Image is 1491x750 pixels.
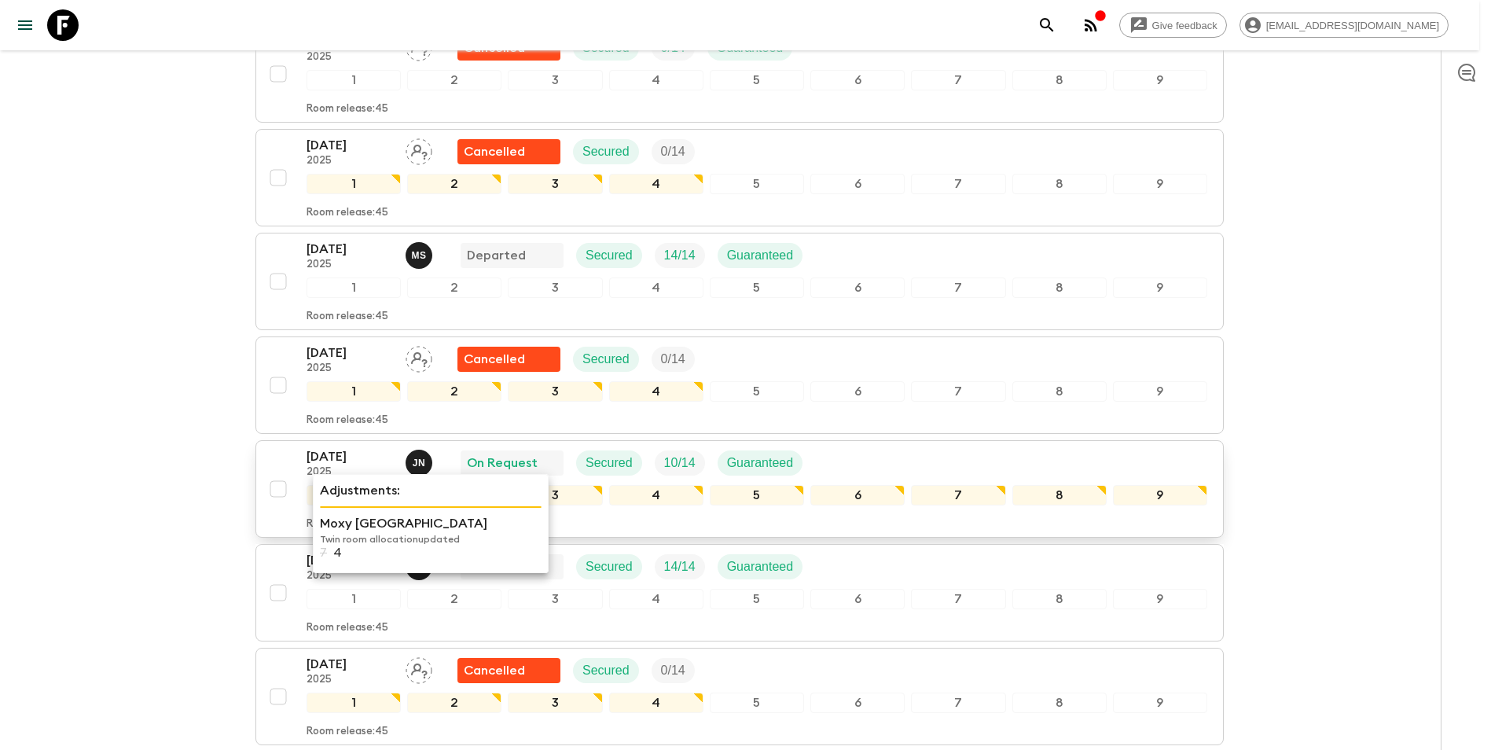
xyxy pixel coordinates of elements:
div: 8 [1012,381,1107,402]
div: 5 [710,485,804,506]
div: 1 [307,381,401,402]
div: 3 [508,381,602,402]
p: Secured [586,454,633,472]
p: Secured [586,557,633,576]
div: 9 [1113,278,1207,298]
div: 8 [1012,70,1107,90]
div: 4 [609,485,703,506]
p: 2025 [307,674,393,686]
div: 6 [810,693,905,713]
p: 2025 [307,259,393,271]
div: 5 [710,70,804,90]
p: Twin room allocation updated [320,533,542,546]
div: 4 [609,70,703,90]
div: 9 [1113,589,1207,609]
div: 9 [1113,693,1207,713]
p: Cancelled [464,350,525,369]
div: 2 [407,278,501,298]
p: Guaranteed [727,246,794,265]
p: 2025 [307,51,393,64]
div: 3 [508,589,602,609]
p: Guaranteed [727,557,794,576]
div: 3 [508,485,602,506]
div: Flash Pack cancellation [457,658,560,683]
div: 4 [609,278,703,298]
div: 3 [508,70,602,90]
p: 7 [320,546,327,560]
div: 6 [810,485,905,506]
p: Secured [582,350,630,369]
p: [DATE] [307,447,393,466]
div: Flash Pack cancellation [457,139,560,164]
div: 7 [911,589,1005,609]
div: 4 [609,174,703,194]
div: 2 [407,381,501,402]
p: Room release: 45 [307,207,388,219]
div: 4 [609,693,703,713]
p: [DATE] [307,240,393,259]
p: Adjustments: [320,481,542,500]
span: Magda Sotiriadis [406,247,435,259]
p: 0 / 14 [661,661,685,680]
div: 5 [710,381,804,402]
div: 6 [810,174,905,194]
p: Room release: 45 [307,414,388,427]
p: Secured [582,661,630,680]
div: 6 [810,381,905,402]
div: Trip Fill [652,658,695,683]
p: On Request [467,454,538,472]
div: 6 [810,278,905,298]
div: 2 [407,70,501,90]
button: menu [9,9,41,41]
div: 1 [307,174,401,194]
p: 14 / 14 [664,557,696,576]
div: 1 [307,589,401,609]
p: 0 / 14 [661,142,685,161]
div: 8 [1012,693,1107,713]
div: 9 [1113,70,1207,90]
p: Cancelled [464,142,525,161]
span: Assign pack leader [406,39,432,52]
span: Janita Nurmi [406,454,435,467]
p: [DATE] [307,551,393,570]
div: Trip Fill [652,139,695,164]
div: 7 [911,485,1005,506]
div: 5 [710,174,804,194]
span: Assign pack leader [406,351,432,363]
span: Assign pack leader [406,143,432,156]
p: [DATE] [307,655,393,674]
div: 7 [911,278,1005,298]
p: 0 / 14 [661,350,685,369]
div: 8 [1012,485,1107,506]
p: Room release: 45 [307,103,388,116]
div: 2 [407,589,501,609]
div: 8 [1012,589,1107,609]
div: 1 [307,485,401,506]
span: [EMAIL_ADDRESS][DOMAIN_NAME] [1258,20,1448,31]
p: 10 / 14 [664,454,696,472]
button: search adventures [1031,9,1063,41]
div: 3 [508,278,602,298]
p: Departed [467,246,526,265]
div: 5 [710,278,804,298]
p: 2025 [307,155,393,167]
div: 7 [911,693,1005,713]
p: 2025 [307,570,393,583]
span: Assign pack leader [406,662,432,675]
div: Trip Fill [655,450,705,476]
p: Guaranteed [727,454,794,472]
div: 1 [307,278,401,298]
div: 8 [1012,278,1107,298]
div: Trip Fill [655,243,705,268]
p: Room release: 45 [307,726,388,738]
div: 5 [710,589,804,609]
div: 7 [911,174,1005,194]
div: 4 [609,589,703,609]
div: 1 [307,70,401,90]
p: 2025 [307,362,393,375]
span: Give feedback [1144,20,1226,31]
div: 7 [911,70,1005,90]
div: 2 [407,174,501,194]
p: Cancelled [464,661,525,680]
div: Trip Fill [652,347,695,372]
